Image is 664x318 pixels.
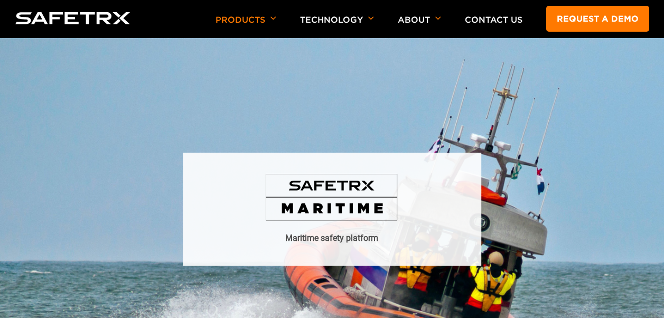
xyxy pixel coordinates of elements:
[266,174,398,221] img: Safetrx Maritime logo
[15,12,130,24] img: Logo SafeTrx
[368,16,374,20] img: Arrow down
[465,15,522,25] a: Contact Us
[270,16,276,20] img: Arrow down
[285,232,378,245] h1: Maritime safety platform
[398,15,441,38] p: About
[435,16,441,20] img: Arrow down
[546,6,649,32] a: Request a demo
[300,15,374,38] p: Technology
[216,15,276,38] p: Products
